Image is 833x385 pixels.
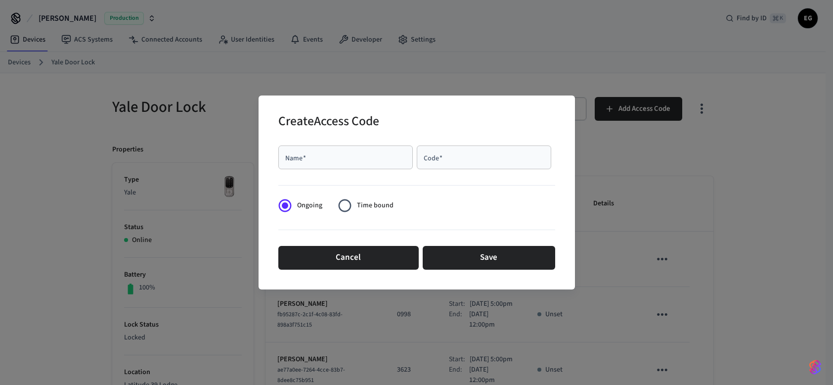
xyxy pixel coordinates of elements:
img: SeamLogoGradient.69752ec5.svg [809,359,821,375]
button: Save [423,246,555,270]
button: Cancel [278,246,419,270]
h2: Create Access Code [278,107,379,138]
span: Time bound [357,200,394,211]
span: Ongoing [297,200,322,211]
